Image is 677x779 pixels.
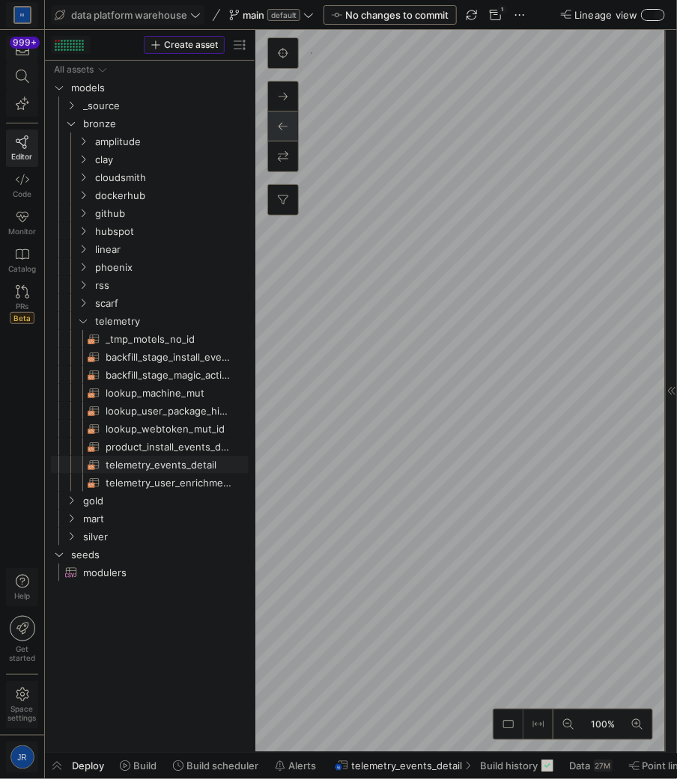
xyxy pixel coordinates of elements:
[51,420,249,438] div: Press SPACE to select this row.
[51,456,249,474] a: telemetry_events_detail​​​​​​​​​​
[95,169,246,186] span: cloudsmith
[51,546,249,563] div: Press SPACE to select this row.
[51,150,249,168] div: Press SPACE to select this row.
[51,186,249,204] div: Press SPACE to select this row.
[51,420,249,438] a: lookup_webtoken_mut_id​​​​​​​​​​
[71,9,187,21] span: data platform warehouse
[51,97,249,114] div: Press SPACE to select this row.
[106,403,231,420] span: lookup_user_package_history​​​​​​​​​​
[13,189,31,198] span: Code
[51,222,249,240] div: Press SPACE to select this row.
[51,528,249,546] div: Press SPACE to select this row.
[13,591,31,600] span: Help
[9,644,35,662] span: Get started
[51,348,249,366] div: Press SPACE to select this row.
[6,242,38,279] a: Catalog
[83,528,246,546] span: silver
[51,366,249,384] a: backfill_stage_magic_activation_events​​​​​​​​​​
[51,79,249,97] div: Press SPACE to select this row.
[51,294,249,312] div: Press SPACE to select this row.
[12,152,33,161] span: Editor
[51,168,249,186] div: Press SPACE to select this row.
[83,510,246,528] span: mart
[51,132,249,150] div: Press SPACE to select this row.
[106,421,231,438] span: lookup_webtoken_mut_id​​​​​​​​​​
[166,753,265,778] button: Build scheduler
[267,9,300,21] span: default
[51,276,249,294] div: Press SPACE to select this row.
[574,9,638,21] span: Lineage view
[83,492,246,510] span: gold
[95,187,246,204] span: dockerhub
[95,241,246,258] span: linear
[51,61,249,79] div: Press SPACE to select this row.
[51,563,249,581] a: modulers​​​​​​
[106,331,231,348] span: _tmp_motels_no_id​​​​​​​​​​
[15,7,30,22] div: M
[95,295,246,312] span: scarf
[51,563,249,581] div: Press SPACE to select this row.
[51,510,249,528] div: Press SPACE to select this row.
[71,546,246,563] span: seeds
[6,204,38,242] a: Monitor
[106,439,231,456] span: product_install_events_detail​​​​​​​​​​
[10,312,34,324] span: Beta
[8,227,36,236] span: Monitor
[95,205,246,222] span: github
[106,349,231,366] span: backfill_stage_install_events​​​​​​​​​​
[51,438,249,456] a: product_install_events_detail​​​​​​​​​​
[106,456,231,474] span: telemetry_events_detail​​​​​​​​​​
[8,704,37,722] span: Space settings
[51,492,249,510] div: Press SPACE to select this row.
[51,240,249,258] div: Press SPACE to select this row.
[51,114,249,132] div: Press SPACE to select this row.
[6,279,38,330] a: PRsBeta
[72,760,104,772] span: Deploy
[594,760,613,772] div: 27M
[186,760,258,772] span: Build scheduler
[51,474,249,492] a: telemetry_user_enrichment_detail​​​​​​​​​​
[113,753,163,778] button: Build
[474,753,560,778] button: Build history
[268,753,323,778] button: Alerts
[6,742,38,773] button: JR
[51,402,249,420] div: Press SPACE to select this row.
[133,760,157,772] span: Build
[10,745,34,769] div: JR
[51,204,249,222] div: Press SPACE to select this row.
[563,753,619,778] button: Data27M
[51,438,249,456] div: Press SPACE to select this row.
[481,760,538,772] span: Build history
[570,760,591,772] span: Data
[6,681,38,729] a: Spacesettings
[144,36,225,54] button: Create asset
[164,40,218,50] span: Create asset
[71,79,246,97] span: models
[51,330,249,348] a: _tmp_motels_no_id​​​​​​​​​​
[6,2,38,28] a: M
[95,277,246,294] span: rss
[95,151,246,168] span: clay
[6,36,38,63] button: 999+
[54,64,94,75] div: All assets
[6,167,38,204] a: Code
[51,348,249,366] a: backfill_stage_install_events​​​​​​​​​​
[51,402,249,420] a: lookup_user_package_history​​​​​​​​​​
[51,384,249,402] a: lookup_machine_mut​​​​​​​​​​
[95,313,246,330] span: telemetry
[225,5,318,25] button: maindefault
[6,129,38,167] a: Editor
[83,115,246,132] span: bronze
[51,258,249,276] div: Press SPACE to select this row.
[106,474,231,492] span: telemetry_user_enrichment_detail​​​​​​​​​​
[8,264,36,273] span: Catalog
[6,610,38,668] button: Getstarted
[83,564,231,581] span: modulers​​​​​​
[51,312,249,330] div: Press SPACE to select this row.
[95,223,246,240] span: hubspot
[95,259,246,276] span: phoenix
[6,568,38,607] button: Help
[288,760,316,772] span: Alerts
[106,385,231,402] span: lookup_machine_mut​​​​​​​​​​
[243,9,264,21] span: main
